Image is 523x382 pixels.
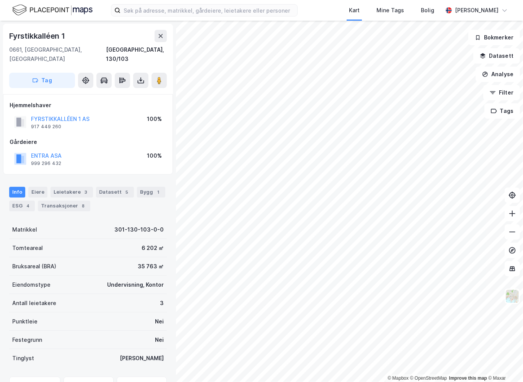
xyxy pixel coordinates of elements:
[12,354,34,363] div: Tinglyst
[38,201,90,211] div: Transaksjoner
[155,188,162,196] div: 1
[106,45,167,64] div: [GEOGRAPHIC_DATA], 130/103
[12,317,37,326] div: Punktleie
[96,187,134,198] div: Datasett
[31,160,61,167] div: 999 296 432
[24,202,32,210] div: 4
[114,225,164,234] div: 301-130-103-0-0
[410,375,447,381] a: OpenStreetMap
[388,375,409,381] a: Mapbox
[468,30,520,45] button: Bokmerker
[9,30,67,42] div: Fyrstikkalléen 1
[12,280,51,289] div: Eiendomstype
[376,6,404,15] div: Mine Tags
[147,114,162,124] div: 100%
[349,6,360,15] div: Kart
[9,187,25,198] div: Info
[12,262,56,271] div: Bruksareal (BRA)
[121,5,297,16] input: Søk på adresse, matrikkel, gårdeiere, leietakere eller personer
[9,201,35,211] div: ESG
[160,299,164,308] div: 3
[10,137,166,147] div: Gårdeiere
[155,317,164,326] div: Nei
[449,375,487,381] a: Improve this map
[9,45,106,64] div: 0661, [GEOGRAPHIC_DATA], [GEOGRAPHIC_DATA]
[484,103,520,119] button: Tags
[137,187,165,198] div: Bygg
[82,188,90,196] div: 3
[9,73,75,88] button: Tag
[12,299,56,308] div: Antall leietakere
[123,188,131,196] div: 5
[10,101,166,110] div: Hjemmelshaver
[31,124,61,130] div: 917 449 260
[421,6,434,15] div: Bolig
[155,335,164,344] div: Nei
[28,187,47,198] div: Eiere
[147,151,162,160] div: 100%
[12,335,42,344] div: Festegrunn
[107,280,164,289] div: Undervisning, Kontor
[505,289,520,304] img: Z
[80,202,87,210] div: 8
[485,345,523,382] iframe: Chat Widget
[51,187,93,198] div: Leietakere
[483,85,520,100] button: Filter
[12,225,37,234] div: Matrikkel
[12,243,43,253] div: Tomteareal
[476,67,520,82] button: Analyse
[455,6,499,15] div: [PERSON_NAME]
[120,354,164,363] div: [PERSON_NAME]
[12,3,93,17] img: logo.f888ab2527a4732fd821a326f86c7f29.svg
[142,243,164,253] div: 6 202 ㎡
[138,262,164,271] div: 35 763 ㎡
[473,48,520,64] button: Datasett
